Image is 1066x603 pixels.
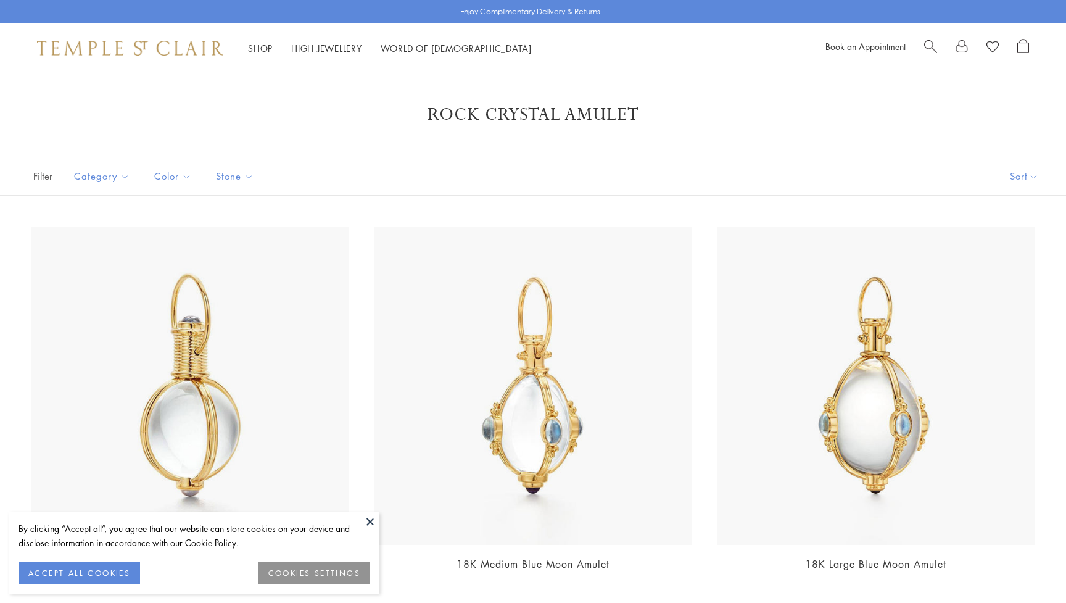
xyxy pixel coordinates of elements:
[825,40,906,52] a: Book an Appointment
[374,227,692,545] img: P54801-E18BM
[207,162,263,190] button: Stone
[148,168,200,184] span: Color
[805,557,946,571] a: 18K Large Blue Moon Amulet
[1017,39,1029,57] a: Open Shopping Bag
[258,562,370,584] button: COOKIES SETTINGS
[982,157,1066,195] button: Show sort by
[19,562,140,584] button: ACCEPT ALL COOKIES
[68,168,139,184] span: Category
[986,39,999,57] a: View Wishlist
[49,104,1017,126] h1: Rock Crystal Amulet
[381,42,532,54] a: World of [DEMOGRAPHIC_DATA]World of [DEMOGRAPHIC_DATA]
[924,39,937,57] a: Search
[19,522,370,550] div: By clicking “Accept all”, you agree that our website can store cookies on your device and disclos...
[460,6,600,18] p: Enjoy Complimentary Delivery & Returns
[1004,545,1054,591] iframe: Gorgias live chat messenger
[31,227,349,545] img: 18K Archival Amulet
[210,168,263,184] span: Stone
[248,42,273,54] a: ShopShop
[717,227,1035,545] img: P54801-E18BM
[248,41,532,56] nav: Main navigation
[291,42,362,54] a: High JewelleryHigh Jewellery
[65,162,139,190] button: Category
[37,41,223,56] img: Temple St. Clair
[145,162,200,190] button: Color
[457,557,609,571] a: 18K Medium Blue Moon Amulet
